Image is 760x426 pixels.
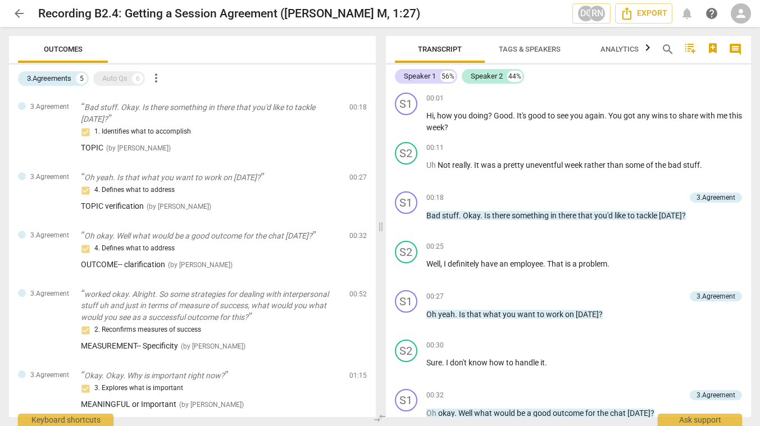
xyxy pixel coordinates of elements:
span: have [481,259,499,268]
span: a [527,409,533,418]
div: Change speaker [395,290,417,313]
span: Bad [426,211,442,220]
span: Transcript [418,45,462,53]
div: Change speaker [395,340,417,362]
div: 3.Agreement [697,291,735,301]
span: . [455,310,459,319]
span: of [646,161,655,170]
span: it [540,358,545,367]
span: to [506,358,515,367]
span: 00:11 [426,143,444,153]
span: 00:52 [349,290,367,299]
span: there [492,211,512,220]
div: 6 [132,73,143,84]
span: Is [459,310,467,319]
button: Show/Hide comments [726,40,744,58]
span: employee [510,259,543,268]
span: 00:27 [426,292,444,301]
span: It's [517,111,528,120]
span: OUTCOME-- clarification [81,260,165,269]
div: 5 [76,73,87,84]
span: 3.Agreement [30,370,69,380]
span: TOPIC verification [81,201,144,210]
span: in [550,211,558,220]
div: Change speaker [395,142,417,164]
span: I [444,259,448,268]
span: good [533,409,553,418]
span: ? [488,111,494,120]
span: really [452,161,470,170]
span: rather [584,161,607,170]
span: the [597,409,610,418]
p: Oh yeah. Is that what you want to work on [DATE]? [81,172,340,184]
span: Sure [426,358,442,367]
span: definitely [448,259,481,268]
span: know [468,358,489,367]
span: any [637,111,652,120]
span: handle [515,358,540,367]
span: . [480,211,484,220]
span: don't [450,358,468,367]
span: Not [438,161,452,170]
span: chat [610,409,627,418]
span: wins [652,111,670,120]
span: 00:32 [349,231,367,241]
div: Keyboard shortcuts [18,414,113,426]
span: would [494,409,517,418]
button: Search [659,40,677,58]
span: , [434,111,437,120]
span: a [572,259,579,268]
span: 00:30 [426,341,444,350]
span: how [489,358,506,367]
span: 00:01 [426,94,444,103]
span: arrow_back [12,7,26,20]
div: 3.Agreement [697,193,735,203]
span: me [717,111,729,120]
span: 00:25 [426,242,444,251]
span: 00:18 [426,193,444,203]
span: 3.Agreement [30,102,69,112]
span: 00:32 [426,391,444,400]
div: 56% [440,71,456,82]
span: you [503,310,517,319]
span: That [547,259,565,268]
span: uneventful [526,161,565,170]
span: . [442,358,446,367]
div: Change speaker [395,389,417,411]
span: Hi [426,111,434,120]
span: week [426,123,444,132]
span: an [499,259,510,268]
span: 01:15 [349,371,367,381]
span: what [483,310,503,319]
span: [DATE] [576,310,599,319]
span: Well [426,259,440,268]
span: again [585,111,604,120]
span: there [558,211,578,220]
span: Okay [463,211,480,220]
span: ? [444,123,448,132]
span: Export [620,7,667,20]
span: week [565,161,584,170]
span: this [729,111,742,120]
span: that [578,211,594,220]
span: was [481,161,497,170]
span: [DATE] [627,409,650,418]
button: Add TOC [681,40,699,58]
span: you [454,111,468,120]
span: . [543,259,547,268]
span: ? [650,409,654,418]
span: Oh [426,310,438,319]
p: Bad stuff. Okay. Is there something in there that you'd like to tackle [DATE]? [81,102,340,125]
span: a [497,161,503,170]
div: RN [589,5,606,22]
span: . [454,409,458,418]
span: . [607,259,609,268]
div: 3.Agreements [27,73,71,84]
span: 00:18 [349,103,367,112]
span: TOPIC [81,143,103,152]
span: pretty [503,161,526,170]
span: see [557,111,570,120]
span: want [517,310,537,319]
span: . [545,358,547,367]
p: worked okay. Alright. So some strategies for dealing with interpersonal stuff uh and just in term... [81,288,340,323]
